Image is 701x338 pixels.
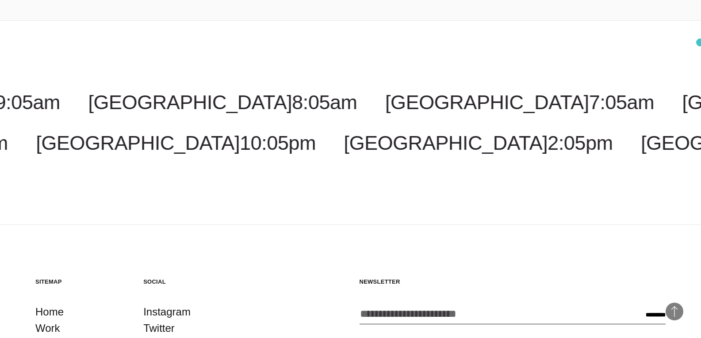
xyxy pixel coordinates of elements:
a: Work [35,320,60,337]
h5: Newsletter [360,278,666,285]
span: 2:05pm [548,132,613,154]
a: [GEOGRAPHIC_DATA]2:05pm [344,132,613,154]
a: [GEOGRAPHIC_DATA]7:05am [385,91,654,114]
h5: Sitemap [35,278,126,285]
h5: Social [143,278,234,285]
span: 10:05pm [240,132,316,154]
a: [GEOGRAPHIC_DATA]8:05am [88,91,357,114]
a: [GEOGRAPHIC_DATA]10:05pm [36,132,316,154]
span: 7:05am [589,91,654,114]
a: Home [35,304,64,320]
a: Twitter [143,320,175,337]
a: Instagram [143,304,191,320]
span: 8:05am [292,91,357,114]
button: Back to Top [666,303,683,320]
